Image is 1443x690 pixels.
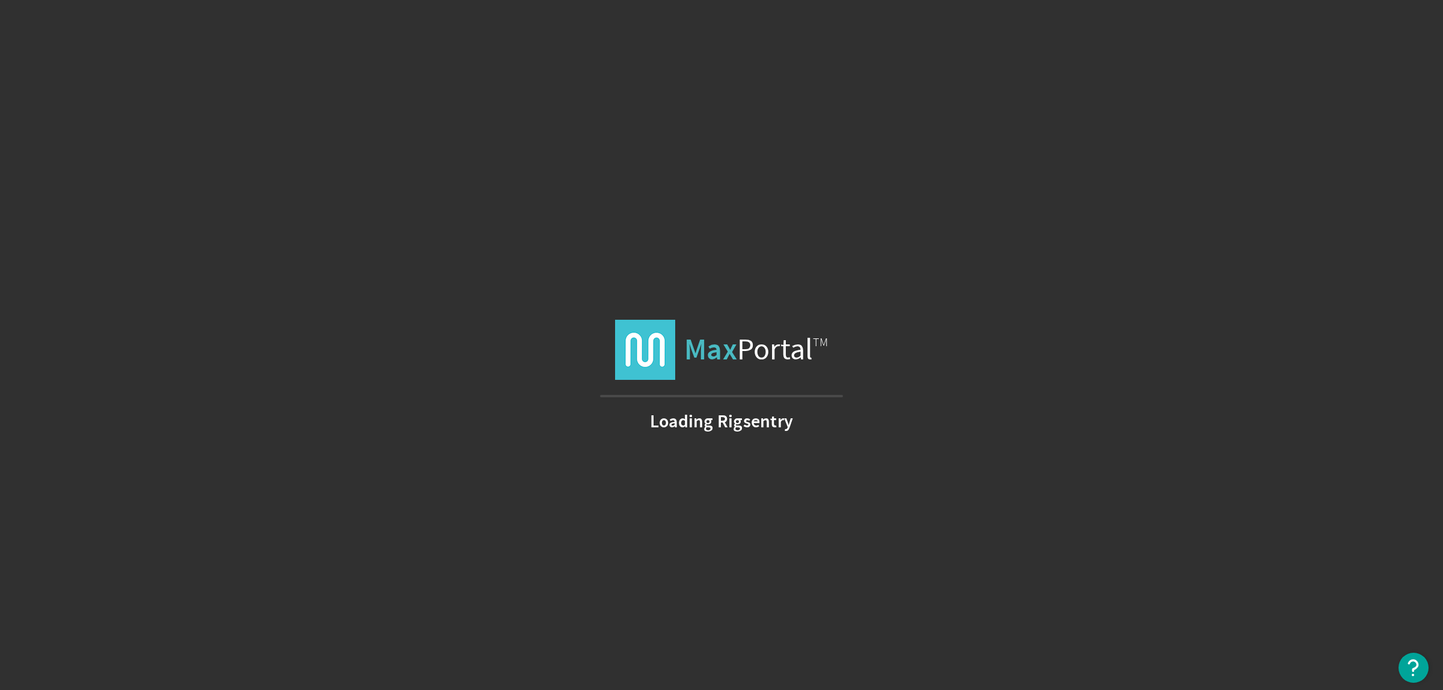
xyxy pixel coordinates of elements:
[684,320,828,380] span: Portal
[650,415,793,427] strong: Loading Rigsentry
[684,330,737,369] strong: Max
[615,320,675,380] img: logo
[1399,653,1429,683] button: Open Resource Center
[813,335,828,350] span: TM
